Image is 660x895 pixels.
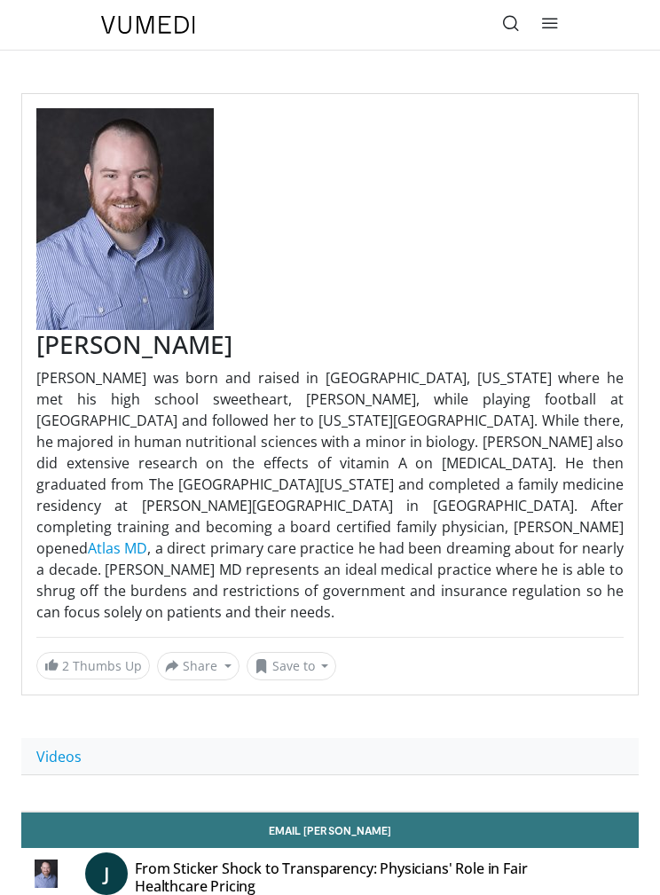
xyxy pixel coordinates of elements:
[21,860,71,888] img: Dr. Josh Umbehr
[36,652,150,679] a: 2 Thumbs Up
[36,367,624,623] p: [PERSON_NAME] was born and raised in [GEOGRAPHIC_DATA], [US_STATE] where he met his high school s...
[247,652,337,680] button: Save to
[36,108,214,330] img: Dr. Josh Umbehr
[36,330,624,360] h3: [PERSON_NAME]
[157,652,240,680] button: Share
[21,813,639,848] a: Email [PERSON_NAME]
[88,538,147,558] a: Atlas MD
[62,657,69,674] span: 2
[85,852,128,895] a: J
[135,860,572,895] h4: From Sticker Shock to Transparency: Physicians' Role in Fair Healthcare Pricing
[21,738,97,775] a: Videos
[101,16,195,34] img: VuMedi Logo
